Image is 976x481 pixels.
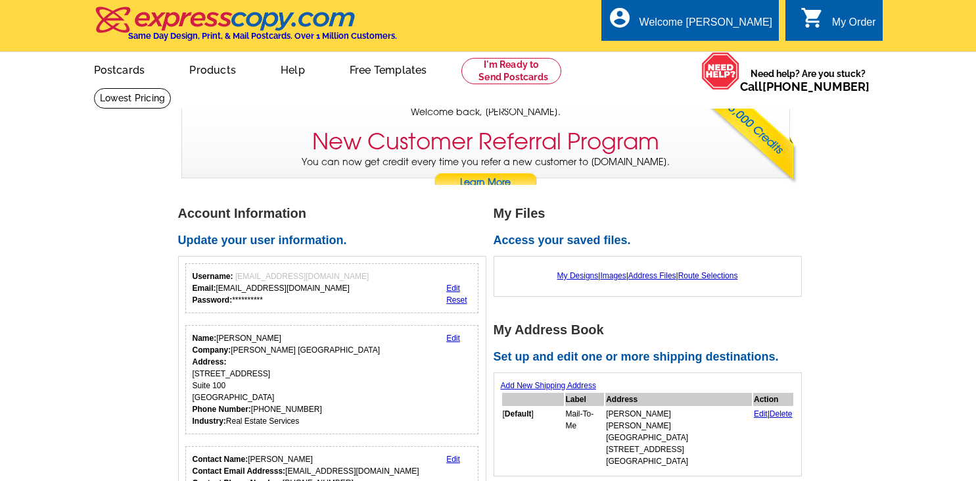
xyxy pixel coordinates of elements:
[505,409,532,418] b: Default
[193,345,231,355] strong: Company:
[770,409,793,418] a: Delete
[193,284,216,293] strong: Email:
[608,6,632,30] i: account_circle
[501,263,795,288] div: | | |
[600,271,626,280] a: Images
[801,6,824,30] i: shopping_cart
[411,105,561,119] span: Welcome back, [PERSON_NAME].
[628,271,676,280] a: Address Files
[182,155,789,193] p: You can now get credit every time you refer a new customer to [DOMAIN_NAME].
[235,272,369,281] span: [EMAIL_ADDRESS][DOMAIN_NAME]
[494,207,809,220] h1: My Files
[260,53,326,84] a: Help
[193,334,217,343] strong: Name:
[502,407,564,468] td: [ ]
[762,80,870,93] a: [PHONE_NUMBER]
[312,128,659,155] h3: New Customer Referral Program
[193,405,251,414] strong: Phone Number:
[193,295,233,305] strong: Password:
[754,409,768,418] a: Edit
[701,52,740,90] img: help
[73,53,166,84] a: Postcards
[94,16,397,41] a: Same Day Design, Print, & Mail Postcards. Over 1 Million Customers.
[678,271,738,280] a: Route Selections
[740,80,870,93] span: Call
[605,393,752,406] th: Address
[193,332,381,427] div: [PERSON_NAME] [PERSON_NAME] [GEOGRAPHIC_DATA] [STREET_ADDRESS] Suite 100 [GEOGRAPHIC_DATA] [PHONE...
[193,357,227,367] strong: Address:
[178,207,494,220] h1: Account Information
[193,272,233,281] strong: Username:
[434,173,538,193] a: Learn More
[501,381,596,390] a: Add New Shipping Address
[168,53,257,84] a: Products
[557,271,599,280] a: My Designs
[329,53,448,84] a: Free Templates
[193,455,248,464] strong: Contact Name:
[740,67,876,93] span: Need help? Are you stuck?
[565,407,605,468] td: Mail-To-Me
[639,16,772,35] div: Welcome [PERSON_NAME]
[605,407,752,468] td: [PERSON_NAME] [PERSON_NAME] [GEOGRAPHIC_DATA] [STREET_ADDRESS] [GEOGRAPHIC_DATA]
[494,323,809,337] h1: My Address Book
[446,295,467,305] a: Reset
[753,407,793,468] td: |
[193,467,286,476] strong: Contact Email Addresss:
[832,16,876,35] div: My Order
[128,31,397,41] h4: Same Day Design, Print, & Mail Postcards. Over 1 Million Customers.
[178,234,494,248] h2: Update your user information.
[185,325,479,434] div: Your personal details.
[753,393,793,406] th: Action
[185,263,479,313] div: Your login information.
[494,234,809,248] h2: Access your saved files.
[801,14,876,31] a: shopping_cart My Order
[446,334,460,343] a: Edit
[494,350,809,365] h2: Set up and edit one or more shipping destinations.
[565,393,605,406] th: Label
[446,455,460,464] a: Edit
[193,417,226,426] strong: Industry:
[446,284,460,293] a: Edit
